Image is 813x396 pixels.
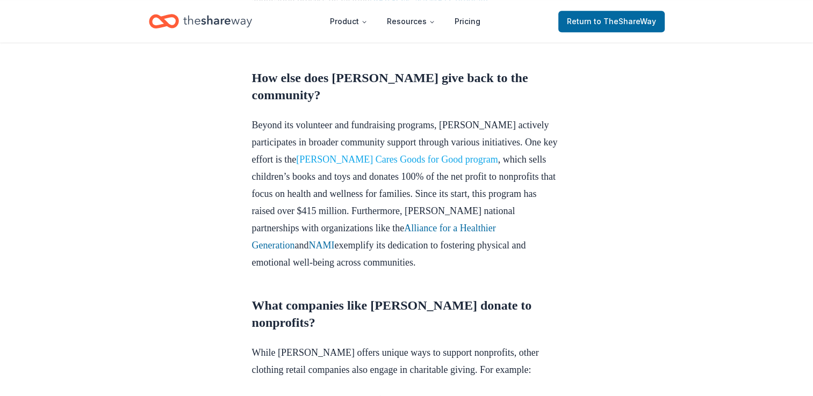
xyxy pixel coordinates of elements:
a: [PERSON_NAME] Cares Goods for Good program [296,154,498,165]
a: Returnto TheShareWay [558,11,665,32]
a: Pricing [446,11,489,32]
nav: Main [321,9,489,34]
p: Beyond its volunteer and fundraising programs, [PERSON_NAME] actively participates in broader com... [252,116,562,271]
h2: What companies like [PERSON_NAME] donate to nonprofits? [252,297,562,331]
h2: How else does [PERSON_NAME] give back to the community? [252,69,562,104]
a: Home [149,9,252,34]
p: While [PERSON_NAME] offers unique ways to support nonprofits, other clothing retail companies als... [252,344,562,378]
button: Resources [378,11,444,32]
span: to TheShareWay [594,17,656,26]
button: Product [321,11,376,32]
span: Return [567,15,656,28]
a: NAMI [308,240,334,251]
